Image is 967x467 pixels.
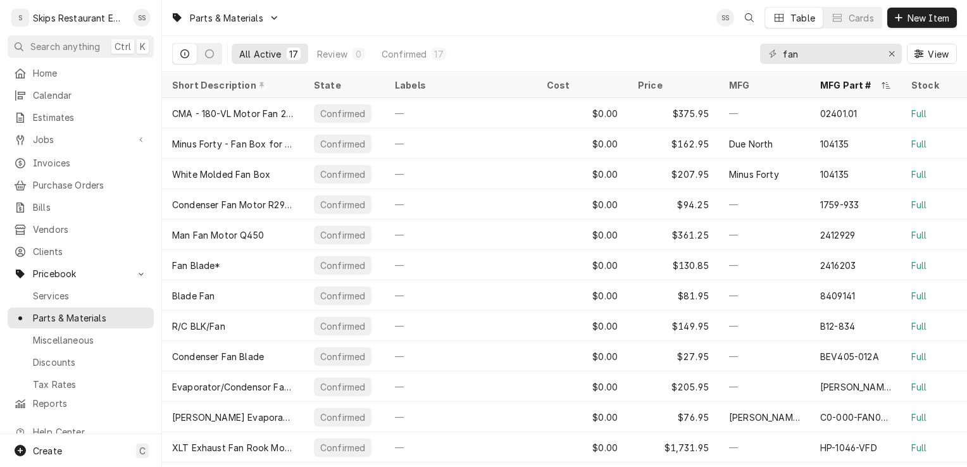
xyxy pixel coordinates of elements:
[319,380,366,394] div: Confirmed
[33,445,62,456] span: Create
[905,11,952,25] span: New Item
[911,168,927,181] div: Full
[719,250,810,280] div: —
[8,352,154,373] a: Discounts
[190,11,263,25] span: Parts & Materials
[911,411,927,424] div: Full
[8,175,154,196] a: Purchase Orders
[8,393,154,414] a: Reports
[385,311,537,341] div: —
[355,47,363,61] div: 0
[8,241,154,262] a: Clients
[33,289,147,302] span: Services
[33,201,147,214] span: Bills
[33,397,147,410] span: Reports
[719,432,810,463] div: —
[385,250,537,280] div: —
[8,285,154,306] a: Services
[385,371,537,402] div: —
[319,107,366,120] div: Confirmed
[820,107,857,120] div: 02401.01
[820,168,849,181] div: 104135
[385,432,537,463] div: —
[820,320,855,333] div: B12-834
[628,250,719,280] div: $130.85
[8,308,154,328] a: Parts & Materials
[33,378,147,391] span: Tax Rates
[882,44,902,64] button: Erase input
[382,47,427,61] div: Confirmed
[33,11,126,25] div: Skips Restaurant Equipment
[537,341,628,371] div: $0.00
[911,107,927,120] div: Full
[8,85,154,106] a: Calendar
[8,35,154,58] button: Search anythingCtrlK
[8,263,154,284] a: Go to Pricebook
[719,220,810,250] div: —
[537,371,628,402] div: $0.00
[319,441,366,454] div: Confirmed
[172,78,291,92] div: Short Description
[8,330,154,351] a: Miscellaneous
[911,320,927,333] div: Full
[719,280,810,311] div: —
[11,9,29,27] div: Skips Restaurant Equipment's Avatar
[887,8,957,28] button: New Item
[385,402,537,432] div: —
[319,289,366,302] div: Confirmed
[911,198,927,211] div: Full
[319,411,366,424] div: Confirmed
[30,40,100,53] span: Search anything
[172,320,225,333] div: R/C BLK/Fan
[907,44,957,64] button: View
[537,159,628,189] div: $0.00
[849,11,874,25] div: Cards
[172,350,264,363] div: Condenser Fan Blade
[11,9,29,27] div: S
[911,259,927,272] div: Full
[911,78,959,92] div: Stock
[729,137,773,151] div: Due North
[172,289,215,302] div: Blade Fan
[385,98,537,128] div: —
[172,411,294,424] div: [PERSON_NAME] Evaporator Fan
[172,228,264,242] div: Man Fan Motor Q450
[33,267,128,280] span: Pricebook
[537,280,628,311] div: $0.00
[319,198,366,211] div: Confirmed
[385,280,537,311] div: —
[911,228,927,242] div: Full
[628,128,719,159] div: $162.95
[8,374,154,395] a: Tax Rates
[820,350,879,363] div: BEV405-012A
[33,178,147,192] span: Purchase Orders
[8,63,154,84] a: Home
[537,189,628,220] div: $0.00
[8,107,154,128] a: Estimates
[628,98,719,128] div: $375.95
[783,44,878,64] input: Keyword search
[820,78,878,92] div: MFG Part #
[537,432,628,463] div: $0.00
[385,341,537,371] div: —
[239,47,282,61] div: All Active
[537,311,628,341] div: $0.00
[140,40,146,53] span: K
[729,411,800,424] div: [PERSON_NAME]
[628,341,719,371] div: $27.95
[8,197,154,218] a: Bills
[33,66,147,80] span: Home
[820,228,855,242] div: 2412929
[537,402,628,432] div: $0.00
[925,47,951,61] span: View
[638,78,706,92] div: Price
[911,380,927,394] div: Full
[133,9,151,27] div: Shan Skipper's Avatar
[820,198,859,211] div: 1759-933
[628,432,719,463] div: $1,731.95
[395,78,527,92] div: Labels
[8,421,154,442] a: Go to Help Center
[628,220,719,250] div: $361.25
[628,311,719,341] div: $149.95
[139,444,146,458] span: C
